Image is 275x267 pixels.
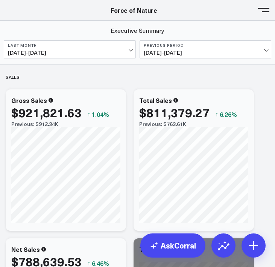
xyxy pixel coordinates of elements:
span: [DATE] - [DATE] [144,50,267,56]
a: Force of Nature [111,6,157,14]
span: 1.04% [92,110,109,118]
span: ↑ [87,109,90,119]
div: $811,379.27 [139,106,210,119]
a: AskCorral [140,233,205,258]
div: Previous: $763.61K [139,121,248,127]
div: $921,821.63 [11,106,82,119]
b: Last Month [8,43,132,48]
div: Total Orders [139,245,177,253]
span: 6.26% [220,110,237,118]
div: Net Sales [11,245,40,253]
span: [DATE] - [DATE] [8,50,132,56]
span: ↑ [215,109,218,119]
button: Previous Period[DATE]-[DATE] [140,40,272,58]
button: Last Month[DATE]-[DATE] [4,40,136,58]
div: Total Sales [139,96,172,104]
div: Gross Sales [11,96,47,104]
a: Executive Summary [111,26,164,35]
div: Previous: $912.34K [11,121,120,127]
div: Sales [6,68,20,86]
b: Previous Period [144,43,267,48]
